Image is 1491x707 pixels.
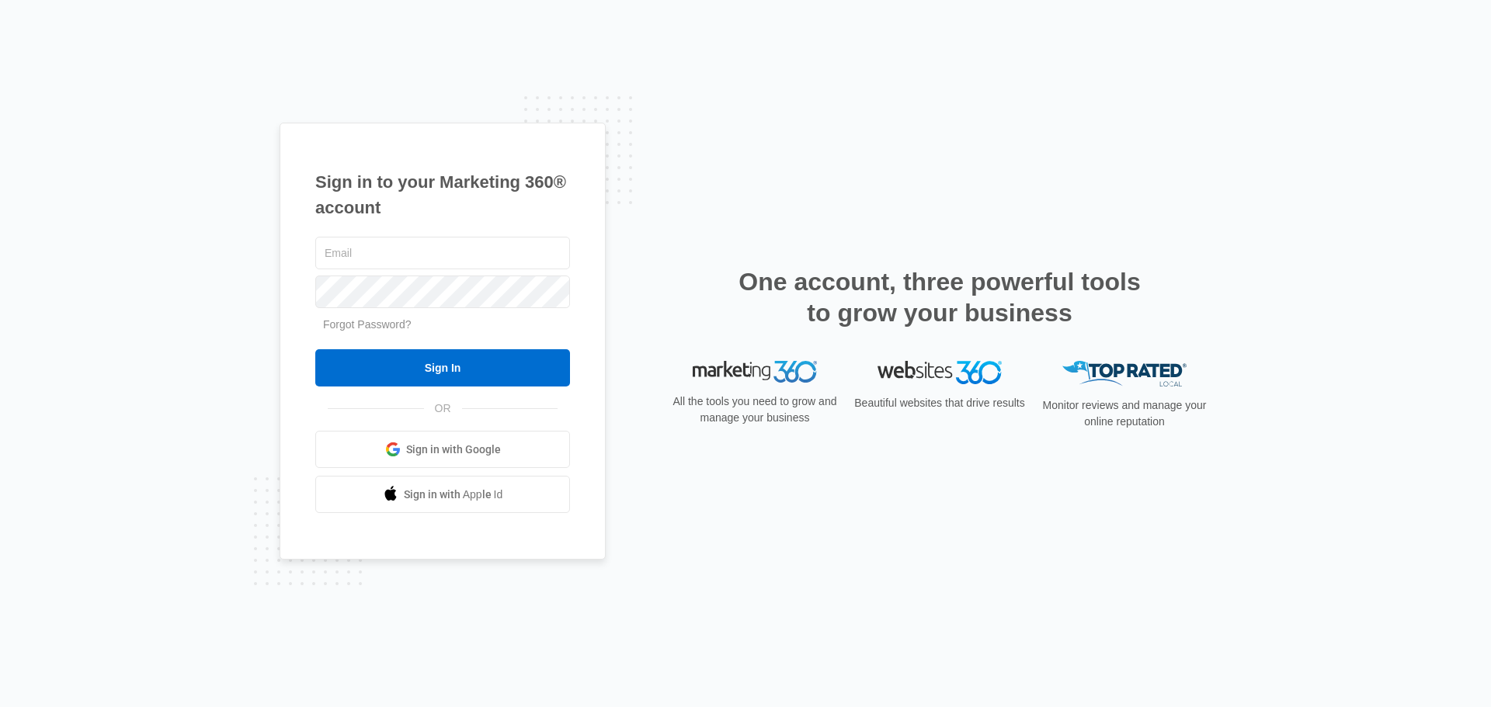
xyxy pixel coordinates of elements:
[404,487,503,503] span: Sign in with Apple Id
[424,400,462,417] span: OR
[406,442,501,458] span: Sign in with Google
[323,318,412,331] a: Forgot Password?
[693,361,817,383] img: Marketing 360
[878,361,1002,383] img: Websites 360
[315,431,570,468] a: Sign in with Google
[315,169,570,220] h1: Sign in to your Marketing 360® account
[1062,361,1187,386] img: Top Rated Local
[315,237,570,269] input: Email
[315,349,570,386] input: Sign In
[315,476,570,513] a: Sign in with Apple Id
[734,266,1145,328] h2: One account, three powerful tools to grow your business
[853,395,1027,411] p: Beautiful websites that drive results
[668,393,842,426] p: All the tools you need to grow and manage your business
[1037,397,1211,430] p: Monitor reviews and manage your online reputation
